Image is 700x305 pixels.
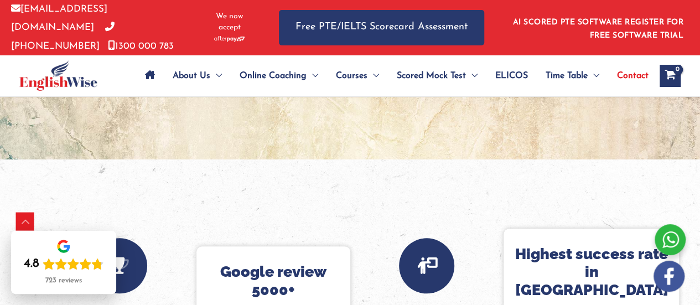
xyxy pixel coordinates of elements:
[327,56,388,95] a: CoursesMenu Toggle
[11,23,115,50] a: [PHONE_NUMBER]
[367,56,379,95] span: Menu Toggle
[307,56,318,95] span: Menu Toggle
[108,42,174,51] a: 1300 000 783
[388,56,486,95] a: Scored Mock TestMenu Toggle
[208,11,251,33] span: We now accept
[214,36,245,42] img: Afterpay-Logo
[466,56,478,95] span: Menu Toggle
[513,18,684,40] a: AI SCORED PTE SOFTWARE REGISTER FOR FREE SOFTWARE TRIAL
[608,56,649,95] a: Contact
[588,56,599,95] span: Menu Toggle
[24,256,103,272] div: Rating: 4.8 out of 5
[11,4,107,32] a: [EMAIL_ADDRESS][DOMAIN_NAME]
[617,56,649,95] span: Contact
[506,9,689,45] aside: Header Widget 1
[231,56,327,95] a: Online CoachingMenu Toggle
[19,60,97,91] img: cropped-ew-logo
[654,261,685,292] img: white-facebook.png
[136,56,649,95] nav: Site Navigation: Main Menu
[546,56,588,95] span: Time Table
[24,256,39,272] div: 4.8
[397,56,466,95] span: Scored Mock Test
[537,56,608,95] a: Time TableMenu Toggle
[45,276,82,285] div: 723 reviews
[660,65,681,87] a: View Shopping Cart, empty
[240,56,307,95] span: Online Coaching
[336,56,367,95] span: Courses
[208,263,339,299] h4: Google review 5000+
[486,56,537,95] a: ELICOS
[210,56,222,95] span: Menu Toggle
[164,56,231,95] a: About UsMenu Toggle
[515,245,668,299] h4: Highest success rate in [GEOGRAPHIC_DATA]
[495,56,528,95] span: ELICOS
[173,56,210,95] span: About Us
[279,10,484,45] a: Free PTE/IELTS Scorecard Assessment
